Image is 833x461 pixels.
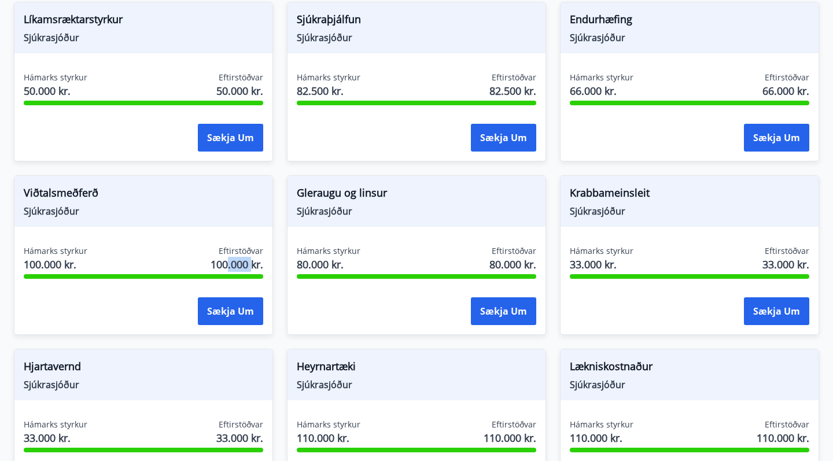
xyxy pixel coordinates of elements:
span: Hámarks styrkur [24,245,87,257]
span: Sjúkrasjóður [24,378,263,391]
span: 110.000 kr. [570,430,633,445]
span: 110.000 kr. [757,430,809,445]
button: Sækja um [744,124,809,152]
span: Sjúkrasjóður [24,31,263,44]
span: Líkamsræktarstyrkur [24,12,263,31]
span: Endurhæfing [570,12,809,31]
span: Eftirstöðvar [219,72,263,83]
span: 33.000 kr. [216,430,263,445]
span: 33.000 kr. [762,257,809,272]
span: Sjúkrasjóður [297,378,536,391]
span: 50.000 kr. [216,83,263,98]
span: Sjúkrasjóður [297,31,536,44]
span: 80.000 kr. [489,257,536,272]
span: 50.000 kr. [24,83,87,98]
span: 82.500 kr. [297,83,360,98]
span: 66.000 kr. [762,83,809,98]
span: 82.500 kr. [489,83,536,98]
span: Gleraugu og linsur [297,185,536,205]
span: 33.000 kr. [570,257,633,272]
span: Viðtalsmeðferð [24,185,263,205]
span: Hámarks styrkur [570,72,633,83]
span: 100.000 kr. [211,257,263,272]
span: Sjúkrasjóður [570,31,809,44]
span: 33.000 kr. [24,430,87,445]
button: Sækja um [471,124,536,152]
span: Eftirstöðvar [765,245,809,257]
span: 100.000 kr. [24,257,87,272]
span: Eftirstöðvar [492,72,536,83]
button: Sækja um [198,297,263,325]
span: Hámarks styrkur [297,72,360,83]
span: 110.000 kr. [484,430,536,445]
span: Sjúkrasjóður [570,378,809,391]
span: Sjúkraþjálfun [297,12,536,31]
span: Hámarks styrkur [570,419,633,430]
button: Sækja um [471,297,536,325]
span: Hámarks styrkur [24,72,87,83]
span: Sjúkrasjóður [570,205,809,217]
span: 80.000 kr. [297,257,360,272]
span: Hámarks styrkur [297,419,360,430]
span: Eftirstöðvar [492,419,536,430]
span: Krabbameinsleit [570,185,809,205]
span: Eftirstöðvar [492,245,536,257]
span: Eftirstöðvar [765,72,809,83]
button: Sækja um [198,124,263,152]
span: Hámarks styrkur [297,245,360,257]
span: Hámarks styrkur [24,419,87,430]
span: Eftirstöðvar [219,245,263,257]
span: Hámarks styrkur [570,245,633,257]
button: Sækja um [744,297,809,325]
span: Eftirstöðvar [219,419,263,430]
span: Eftirstöðvar [765,419,809,430]
span: Lækniskostnaður [570,359,809,378]
span: Sjúkrasjóður [24,205,263,217]
span: Heyrnartæki [297,359,536,378]
span: Sjúkrasjóður [297,205,536,217]
span: Hjartavernd [24,359,263,378]
span: 66.000 kr. [570,83,633,98]
span: 110.000 kr. [297,430,360,445]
